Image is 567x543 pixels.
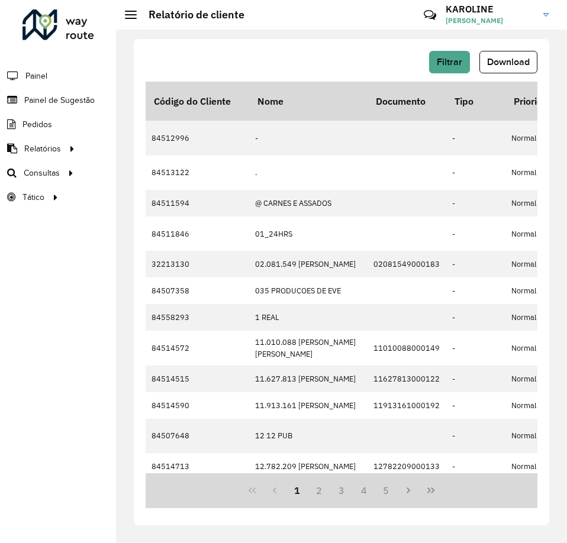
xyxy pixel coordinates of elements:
td: - [446,251,505,277]
h3: KAROLINE [446,4,534,15]
td: - [446,216,505,251]
td: 84507358 [146,277,249,304]
td: 32213130 [146,251,249,277]
td: 02081549000183 [368,251,446,277]
td: 84558293 [146,304,249,331]
td: - [446,453,505,480]
th: Documento [368,82,446,121]
td: 84511594 [146,190,249,216]
button: Last Page [420,479,442,502]
td: 11627813000122 [368,366,446,392]
span: Tático [22,191,44,203]
td: - [446,366,505,392]
td: - [446,156,505,190]
span: Download [487,57,530,67]
td: 11.913.161 [PERSON_NAME] [249,392,368,419]
th: Tipo [446,82,505,121]
td: 84514515 [146,366,249,392]
td: 11913161000192 [368,392,446,419]
td: 11.010.088 [PERSON_NAME] [PERSON_NAME] [249,331,368,365]
button: 2 [308,479,330,502]
td: 12.782.209 [PERSON_NAME] [249,453,368,480]
button: 3 [330,479,353,502]
a: Contato Rápido [417,2,443,28]
td: 1 REAL [249,304,368,331]
td: - [446,190,505,216]
span: Painel de Sugestão [24,94,95,106]
td: 84514713 [146,453,249,480]
button: Next Page [397,479,420,502]
td: - [446,419,505,453]
td: @ CARNES E ASSADOS [249,190,368,216]
td: . [249,156,368,190]
td: 12782209000133 [368,453,446,480]
td: - [446,331,505,365]
span: Consultas [24,167,60,179]
td: 84514572 [146,331,249,365]
button: 1 [286,479,308,502]
td: 11010088000149 [368,331,446,365]
span: Filtrar [437,57,462,67]
td: 035 PRODUCOES DE EVE [249,277,368,304]
span: Relatórios [24,143,61,155]
th: Código do Cliente [146,82,249,121]
h2: Relatório de cliente [137,8,244,21]
th: Nome [249,82,368,121]
td: 11.627.813 [PERSON_NAME] [249,366,368,392]
span: Pedidos [22,118,52,131]
td: 84507648 [146,419,249,453]
td: 12 12 PUB [249,419,368,453]
td: 84511846 [146,216,249,251]
td: - [446,392,505,419]
td: - [446,121,505,155]
td: - [446,304,505,331]
button: 4 [353,479,375,502]
span: [PERSON_NAME] [446,15,534,26]
button: 5 [375,479,398,502]
td: - [446,277,505,304]
td: 84512996 [146,121,249,155]
td: 84514590 [146,392,249,419]
button: Filtrar [429,51,470,73]
td: - [249,121,368,155]
td: 01_24HRS [249,216,368,251]
td: 02.081.549 [PERSON_NAME] [249,251,368,277]
button: Download [479,51,537,73]
span: Painel [25,70,47,82]
td: 84513122 [146,156,249,190]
